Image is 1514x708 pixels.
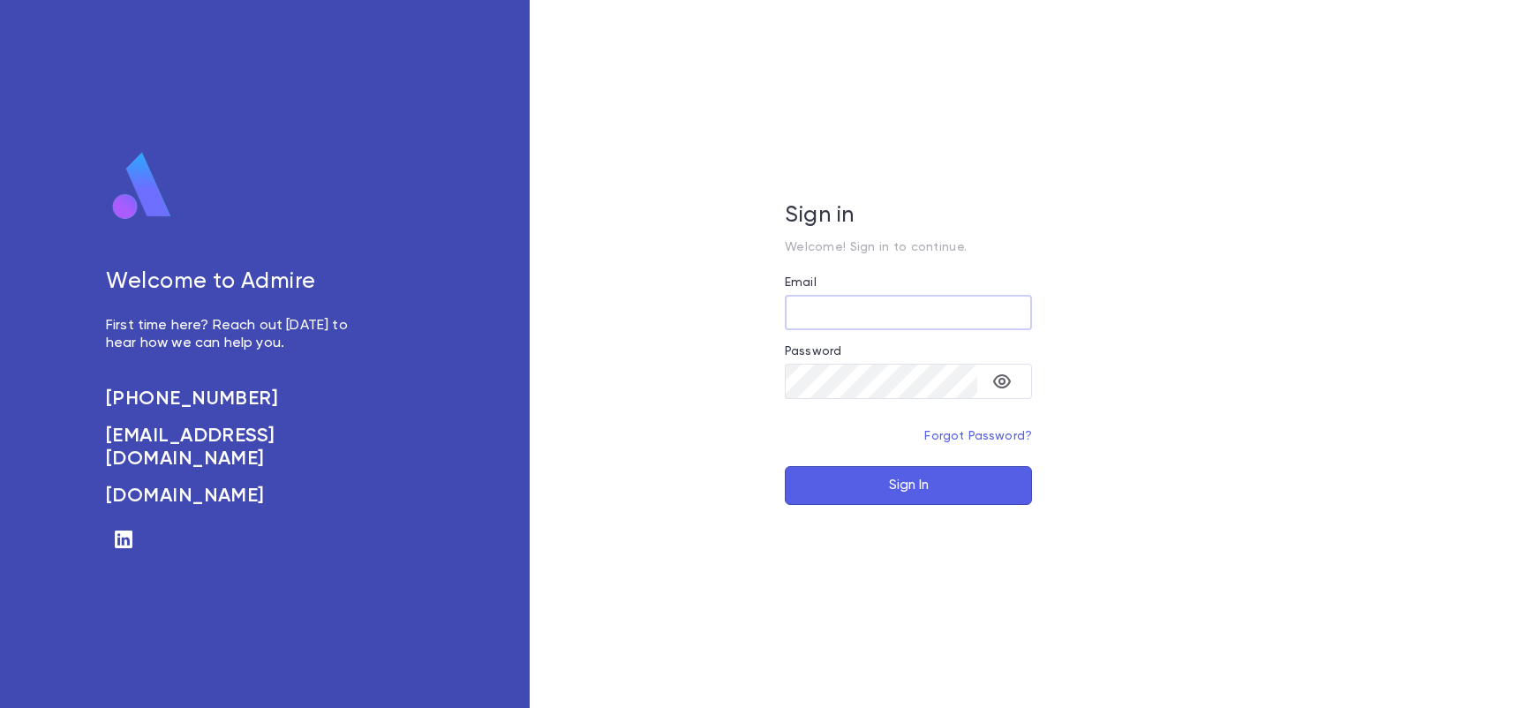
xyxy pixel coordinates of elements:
button: Sign In [785,466,1032,505]
a: [EMAIL_ADDRESS][DOMAIN_NAME] [106,425,367,471]
button: toggle password visibility [984,364,1020,399]
a: Forgot Password? [924,430,1032,442]
label: Email [785,275,817,290]
p: Welcome! Sign in to continue. [785,240,1032,254]
a: [PHONE_NUMBER] [106,388,367,410]
a: [DOMAIN_NAME] [106,485,367,508]
img: logo [106,151,178,222]
label: Password [785,344,841,358]
p: First time here? Reach out [DATE] to hear how we can help you. [106,317,367,352]
h5: Sign in [785,203,1032,230]
h5: Welcome to Admire [106,269,367,296]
